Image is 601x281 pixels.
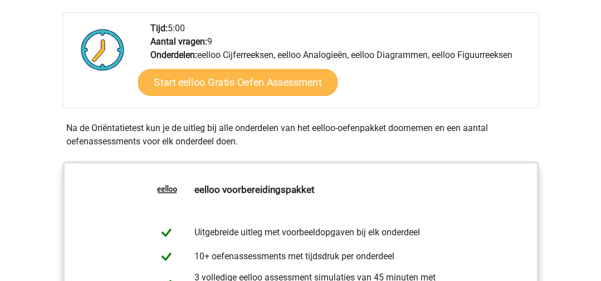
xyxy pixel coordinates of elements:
b: Onderdelen: [151,50,198,60]
a: Start eelloo Gratis Oefen Assessment [138,69,338,96]
div: 5:00 9 eelloo Cijferreeksen, eelloo Analogieën, eelloo Diagrammen, eelloo Figuurreeksen [143,22,538,108]
b: Tijd: [151,23,168,33]
div: Na de Oriëntatietest kun je de uitleg bij alle onderdelen van het eelloo-oefenpakket doornemen en... [62,122,539,148]
img: Klok [75,22,131,77]
b: Aantal vragen: [151,36,208,47]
